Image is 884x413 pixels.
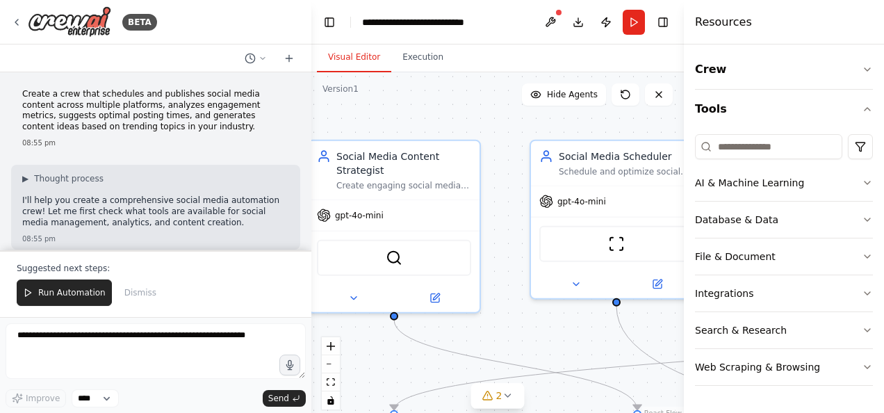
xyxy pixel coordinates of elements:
div: React Flow controls [322,337,340,410]
p: Create a crew that schedules and publishes social media content across multiple platforms, analyz... [22,89,289,132]
span: Hide Agents [547,89,598,100]
button: Visual Editor [317,43,391,72]
button: Web Scraping & Browsing [695,349,873,385]
button: Search & Research [695,312,873,348]
div: Search & Research [695,323,787,337]
span: Thought process [34,173,104,184]
div: Schedule and optimize social media posts across multiple platforms for {company_name}, determinin... [559,166,694,177]
button: Crew [695,50,873,89]
div: Social Media Content Strategist [336,149,471,177]
button: 2 [471,383,525,409]
button: Dismiss [117,280,163,306]
button: Hide right sidebar [653,13,673,32]
button: zoom out [322,355,340,373]
p: I'll help you create a comprehensive social media automation crew! Let me first check what tools ... [22,195,289,228]
button: Database & Data [695,202,873,238]
span: Dismiss [124,287,156,298]
span: Improve [26,393,60,404]
span: Send [268,393,289,404]
button: Open in side panel [395,290,474,307]
img: Logo [28,6,111,38]
button: fit view [322,373,340,391]
button: Open in side panel [618,276,696,293]
div: Database & Data [695,213,778,227]
span: gpt-4o-mini [335,210,384,221]
p: Suggested next steps: [17,263,295,274]
div: Version 1 [322,83,359,95]
h4: Resources [695,14,752,31]
button: toggle interactivity [322,391,340,410]
g: Edge from 628de65b-a4f2-4964-b944-918a87fe859a to d3f1895e-827e-4d16-8c5f-42fb537d7788 [387,320,644,410]
button: Run Automation [17,280,112,306]
button: Start a new chat [278,50,300,67]
button: zoom in [322,337,340,355]
div: BETA [122,14,157,31]
button: ▶Thought process [22,173,104,184]
div: Social Media SchedulerSchedule and optimize social media posts across multiple platforms for {com... [530,140,703,300]
nav: breadcrumb [362,15,464,29]
button: Integrations [695,275,873,311]
img: SerperDevTool [386,250,402,266]
div: Web Scraping & Browsing [695,360,820,374]
span: 2 [496,389,502,403]
button: AI & Machine Learning [695,165,873,201]
div: Social Media Content StrategistCreate engaging social media content ideas and strategies for {ind... [307,140,481,314]
button: Hide left sidebar [320,13,339,32]
span: Run Automation [38,287,106,298]
div: Tools [695,129,873,397]
button: File & Document [695,238,873,275]
div: Create engaging social media content ideas and strategies for {industry} by researching trending ... [336,180,471,191]
button: Send [263,390,306,407]
button: Click to speak your automation idea [279,355,300,375]
div: 08:55 pm [22,138,289,148]
div: File & Document [695,250,776,264]
button: Tools [695,90,873,129]
div: AI & Machine Learning [695,176,804,190]
div: Social Media Scheduler [559,149,694,163]
div: 08:55 pm [22,234,289,244]
button: Execution [391,43,455,72]
span: ▶ [22,173,28,184]
button: Hide Agents [522,83,606,106]
button: Switch to previous chat [239,50,272,67]
img: ScrapeWebsiteTool [608,236,625,252]
div: Integrations [695,286,753,300]
span: gpt-4o-mini [557,196,606,207]
button: Improve [6,389,66,407]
